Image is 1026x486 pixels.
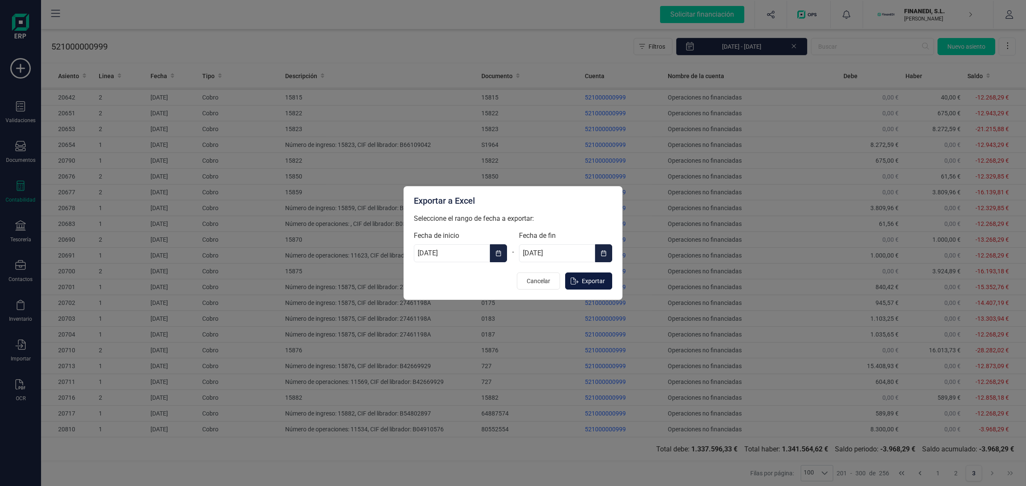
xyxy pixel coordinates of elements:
[414,244,490,262] input: dd/mm/aaaa
[519,231,612,241] label: Fecha de fin
[527,277,550,285] span: Cancelar
[507,242,519,262] div: -
[414,214,612,224] p: Seleccione el rango de fecha a exportar:
[414,195,612,207] div: Exportar a Excel
[582,277,605,285] span: Exportar
[519,244,595,262] input: dd/mm/aaaa
[565,272,612,290] button: Exportar
[414,231,507,241] label: Fecha de inicio
[517,272,560,290] button: Cancelar
[595,244,612,262] button: Choose Date
[490,244,507,262] button: Choose Date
